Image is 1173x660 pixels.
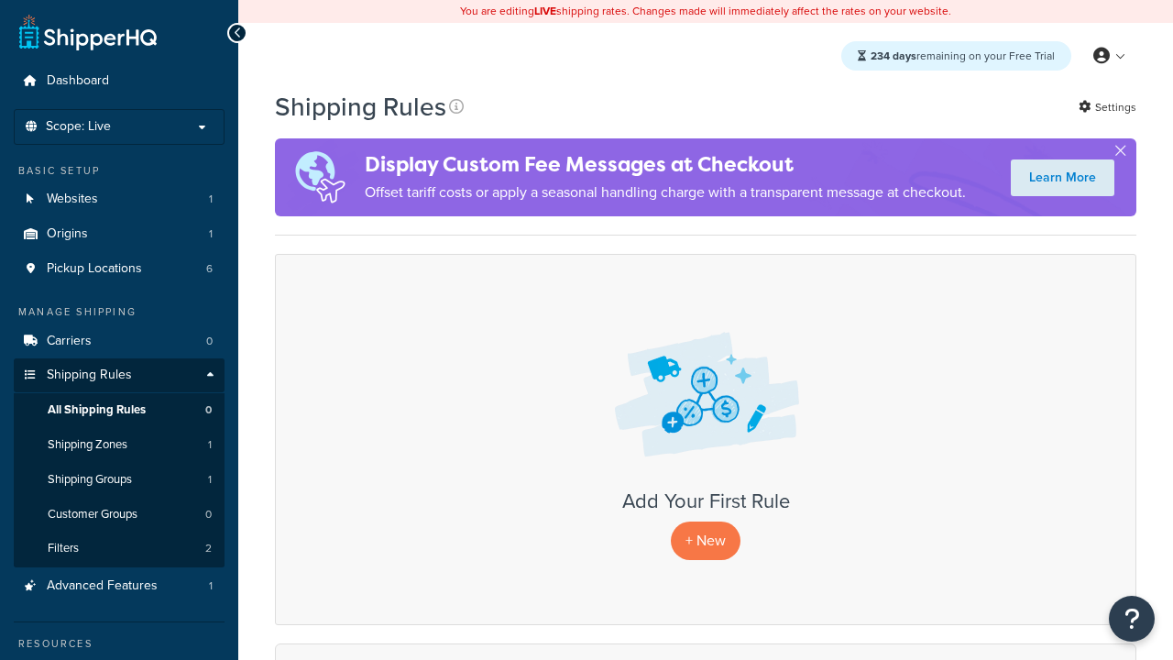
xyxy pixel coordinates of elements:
span: Origins [47,226,88,242]
li: Filters [14,532,225,566]
a: Customer Groups 0 [14,498,225,532]
a: Shipping Groups 1 [14,463,225,497]
span: 0 [205,507,212,522]
span: 1 [208,472,212,488]
p: Offset tariff costs or apply a seasonal handling charge with a transparent message at checkout. [365,180,966,205]
span: 1 [209,192,213,207]
a: Pickup Locations 6 [14,252,225,286]
h4: Display Custom Fee Messages at Checkout [365,149,966,180]
span: Filters [48,541,79,556]
li: All Shipping Rules [14,393,225,427]
span: All Shipping Rules [48,402,146,418]
a: All Shipping Rules 0 [14,393,225,427]
li: Shipping Groups [14,463,225,497]
span: 0 [206,334,213,349]
span: Shipping Groups [48,472,132,488]
li: Websites [14,182,225,216]
button: Open Resource Center [1109,596,1155,642]
li: Customer Groups [14,498,225,532]
div: remaining on your Free Trial [841,41,1071,71]
p: + New [671,522,740,559]
a: ShipperHQ Home [19,14,157,50]
span: 1 [209,578,213,594]
h1: Shipping Rules [275,89,446,125]
span: Carriers [47,334,92,349]
span: 0 [205,402,212,418]
a: Filters 2 [14,532,225,566]
a: Origins 1 [14,217,225,251]
span: Shipping Rules [47,368,132,383]
img: duties-banner-06bc72dcb5fe05cb3f9472aba00be2ae8eb53ab6f0d8bb03d382ba314ac3c341.png [275,138,365,216]
a: Learn More [1011,159,1114,196]
span: Shipping Zones [48,437,127,453]
span: 1 [208,437,212,453]
span: Customer Groups [48,507,137,522]
li: Pickup Locations [14,252,225,286]
strong: 234 days [871,48,916,64]
a: Carriers 0 [14,324,225,358]
span: 6 [206,261,213,277]
a: Advanced Features 1 [14,569,225,603]
span: 2 [205,541,212,556]
li: Carriers [14,324,225,358]
a: Websites 1 [14,182,225,216]
b: LIVE [534,3,556,19]
div: Manage Shipping [14,304,225,320]
span: Dashboard [47,73,109,89]
span: Websites [47,192,98,207]
li: Origins [14,217,225,251]
div: Resources [14,636,225,652]
li: Advanced Features [14,569,225,603]
span: 1 [209,226,213,242]
div: Basic Setup [14,163,225,179]
li: Shipping Rules [14,358,225,567]
a: Dashboard [14,64,225,98]
a: Shipping Zones 1 [14,428,225,462]
span: Pickup Locations [47,261,142,277]
a: Shipping Rules [14,358,225,392]
li: Shipping Zones [14,428,225,462]
span: Scope: Live [46,119,111,135]
h3: Add Your First Rule [294,490,1117,512]
a: Settings [1079,94,1136,120]
span: Advanced Features [47,578,158,594]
